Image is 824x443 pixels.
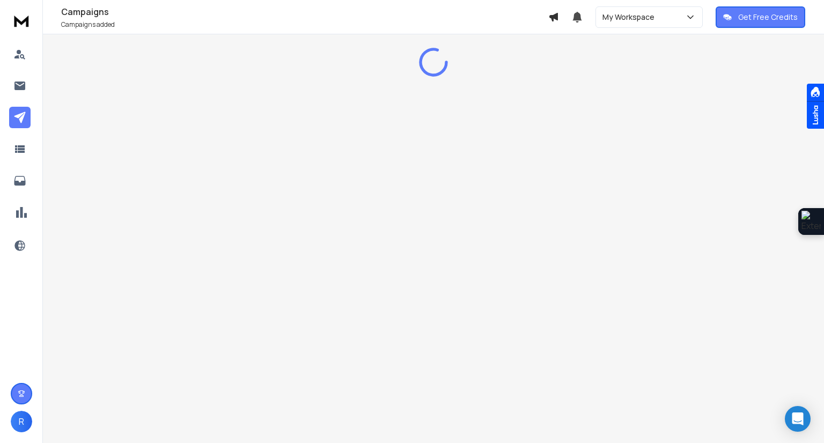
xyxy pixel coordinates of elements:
[738,12,798,23] p: Get Free Credits
[785,406,811,432] div: Open Intercom Messenger
[61,5,548,18] h1: Campaigns
[61,20,548,29] p: Campaigns added
[602,12,659,23] p: My Workspace
[801,211,821,232] img: Extension Icon
[11,411,32,432] button: R
[11,11,32,31] img: logo
[716,6,805,28] button: Get Free Credits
